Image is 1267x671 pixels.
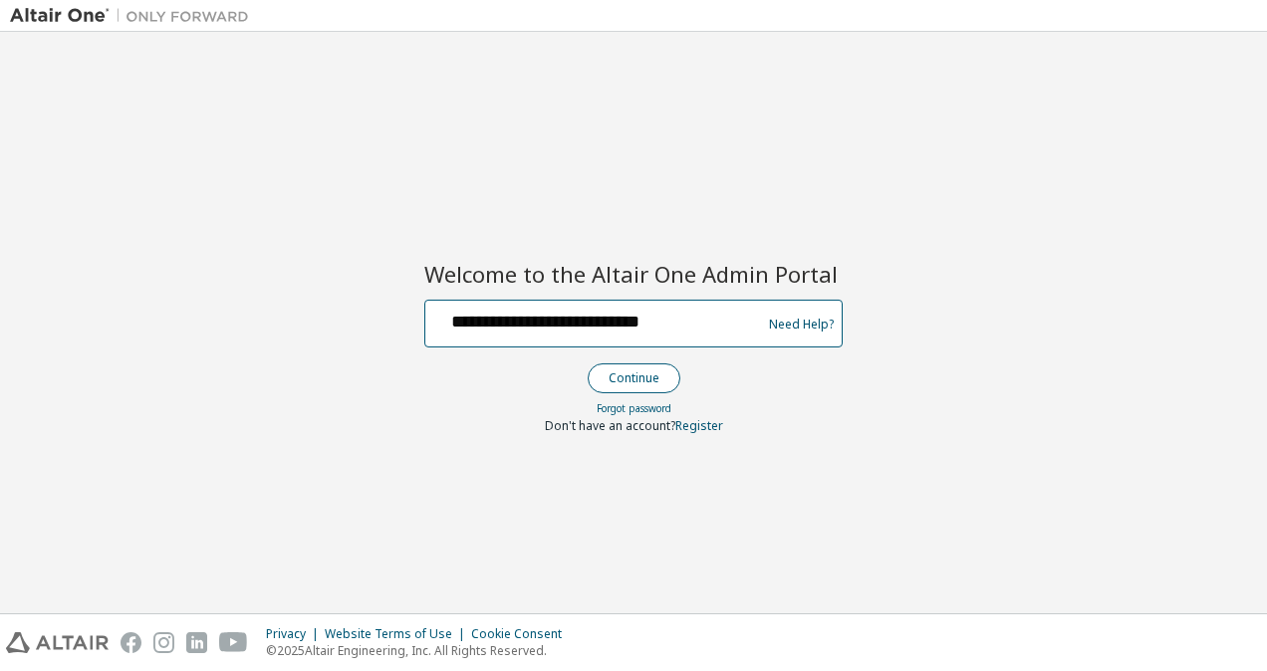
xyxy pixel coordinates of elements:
[153,632,174,653] img: instagram.svg
[597,401,671,415] a: Forgot password
[10,6,259,26] img: Altair One
[675,417,723,434] a: Register
[6,632,109,653] img: altair_logo.svg
[588,363,680,393] button: Continue
[325,626,471,642] div: Website Terms of Use
[545,417,675,434] span: Don't have an account?
[186,632,207,653] img: linkedin.svg
[121,632,141,653] img: facebook.svg
[769,324,834,325] a: Need Help?
[424,260,843,288] h2: Welcome to the Altair One Admin Portal
[266,642,574,659] p: © 2025 Altair Engineering, Inc. All Rights Reserved.
[471,626,574,642] div: Cookie Consent
[219,632,248,653] img: youtube.svg
[266,626,325,642] div: Privacy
